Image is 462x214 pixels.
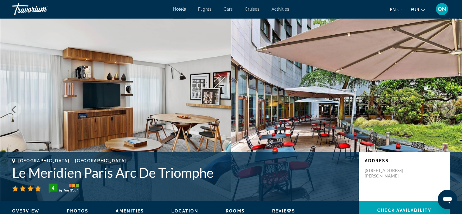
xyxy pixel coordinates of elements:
[173,7,186,12] a: Hotels
[12,1,73,17] a: Travorium
[12,208,39,214] button: Overview
[272,208,296,214] button: Reviews
[434,3,450,16] button: User Menu
[171,208,198,214] button: Location
[47,184,59,191] div: 4
[438,190,457,209] iframe: Button to launch messaging window
[18,158,126,163] span: [GEOGRAPHIC_DATA], , [GEOGRAPHIC_DATA]
[272,7,289,12] a: Activities
[377,208,431,213] span: Check Availability
[198,7,211,12] a: Flights
[411,7,419,12] span: EUR
[12,165,353,181] h1: Le Meridien Paris Arc De Triomphe
[116,208,144,214] button: Amenities
[365,158,444,163] p: Address
[441,102,456,117] button: Next image
[390,7,396,12] span: en
[226,208,245,214] button: Rooms
[390,5,402,14] button: Change language
[245,7,259,12] a: Cruises
[67,208,89,214] button: Photos
[365,168,413,179] p: [STREET_ADDRESS][PERSON_NAME]
[49,184,79,193] img: trustyou-badge-hor.svg
[6,102,21,117] button: Previous image
[224,7,233,12] a: Cars
[438,6,446,12] span: ON
[411,5,425,14] button: Change currency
